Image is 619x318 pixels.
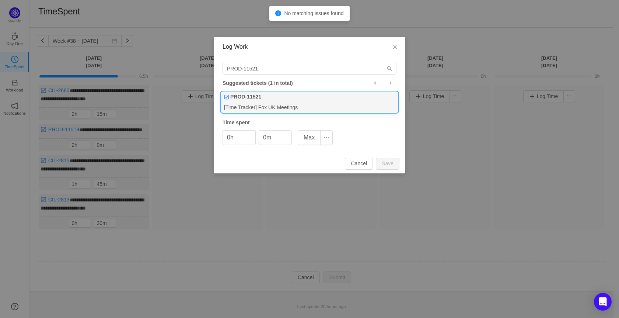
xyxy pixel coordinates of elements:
[221,102,398,112] div: [Time Tracker] Fox UK Meetings
[275,10,281,16] i: icon: info-circle
[224,94,229,100] img: 10318
[376,158,399,170] button: Save
[230,93,261,101] b: PROD-11521
[320,130,333,145] button: icon: ellipsis
[284,10,343,16] span: No matching issues found
[385,37,405,58] button: Close
[223,78,396,88] div: Suggested tickets (1 in total)
[387,66,392,71] i: icon: search
[223,119,396,127] div: Time spent
[298,130,321,145] button: Max
[392,44,398,50] i: icon: close
[223,43,396,51] div: Log Work
[594,293,612,311] div: Open Intercom Messenger
[223,63,396,75] input: Search
[345,158,373,170] button: Cancel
